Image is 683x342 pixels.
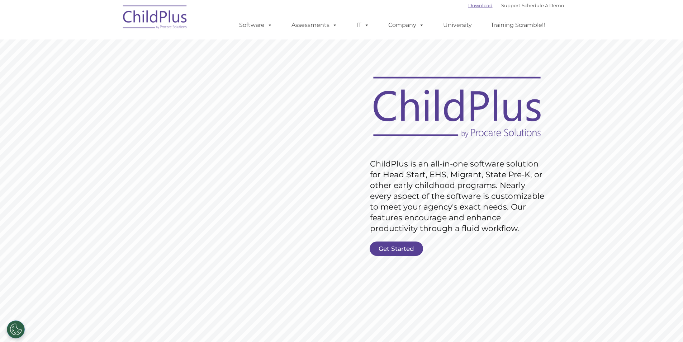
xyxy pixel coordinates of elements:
[370,159,548,234] rs-layer: ChildPlus is an all-in-one software solution for Head Start, EHS, Migrant, State Pre-K, or other ...
[349,18,376,32] a: IT
[468,3,493,8] a: Download
[7,320,25,338] button: Cookies Settings
[566,264,683,342] iframe: Chat Widget
[284,18,345,32] a: Assessments
[501,3,520,8] a: Support
[522,3,564,8] a: Schedule A Demo
[232,18,280,32] a: Software
[119,0,191,36] img: ChildPlus by Procare Solutions
[370,242,423,256] a: Get Started
[436,18,479,32] a: University
[381,18,431,32] a: Company
[468,3,564,8] font: |
[484,18,552,32] a: Training Scramble!!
